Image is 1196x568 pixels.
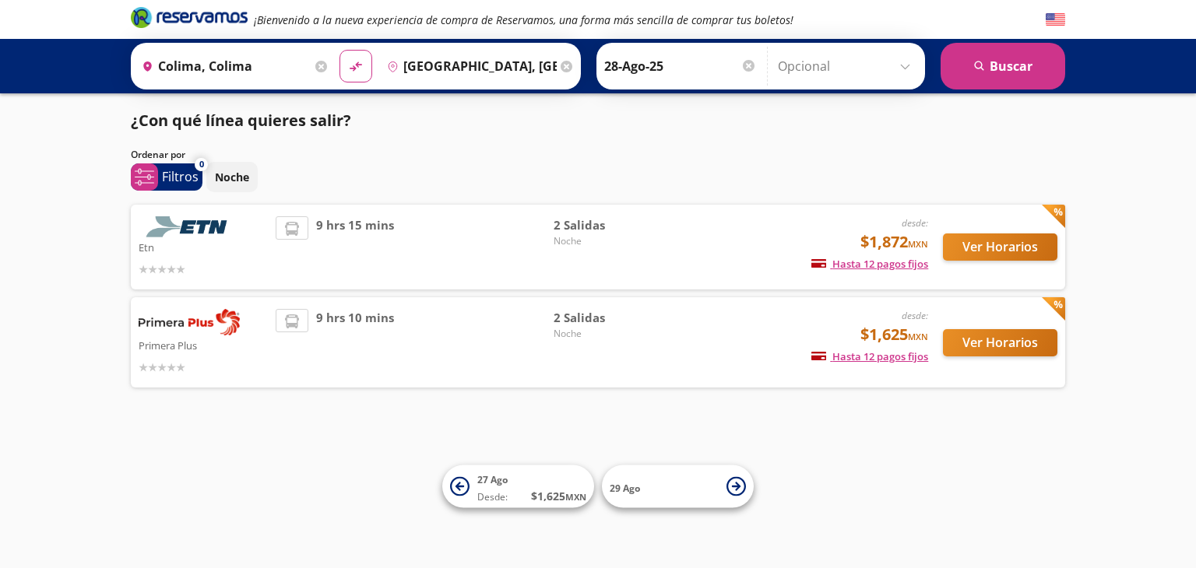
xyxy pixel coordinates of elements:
i: Brand Logo [131,5,248,29]
span: 9 hrs 15 mins [316,216,394,278]
button: 0Filtros [131,163,202,191]
span: 9 hrs 10 mins [316,309,394,376]
input: Elegir Fecha [604,47,757,86]
button: Noche [206,162,258,192]
em: desde: [902,309,928,322]
span: 0 [199,158,204,171]
input: Buscar Origen [135,47,311,86]
span: 2 Salidas [554,216,663,234]
button: Ver Horarios [943,329,1057,356]
span: Noche [554,234,663,248]
span: Desde: [477,490,508,504]
span: Noche [554,327,663,341]
em: desde: [902,216,928,230]
img: Etn [139,216,240,237]
input: Buscar Destino [381,47,557,86]
button: Ver Horarios [943,233,1057,261]
span: $ 1,625 [531,488,586,504]
img: Primera Plus [139,309,240,335]
span: 2 Salidas [554,309,663,327]
p: Ordenar por [131,148,185,162]
span: Hasta 12 pagos fijos [811,349,928,363]
em: ¡Bienvenido a la nueva experiencia de compra de Reservamos, una forma más sencilla de comprar tus... [254,12,793,27]
span: Hasta 12 pagos fijos [811,257,928,271]
button: English [1046,10,1065,30]
p: Noche [215,169,249,185]
button: Buscar [941,43,1065,89]
small: MXN [565,491,586,503]
a: Brand Logo [131,5,248,33]
button: 27 AgoDesde:$1,625MXN [442,465,594,508]
span: 27 Ago [477,473,508,486]
small: MXN [908,331,928,342]
input: Opcional [778,47,917,86]
p: Primera Plus [139,335,268,354]
span: $1,625 [860,323,928,346]
span: 29 Ago [610,481,640,494]
p: Etn [139,237,268,256]
button: 29 Ago [602,465,754,508]
span: $1,872 [860,230,928,254]
small: MXN [908,238,928,250]
p: Filtros [162,167,199,186]
p: ¿Con qué línea quieres salir? [131,109,351,132]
